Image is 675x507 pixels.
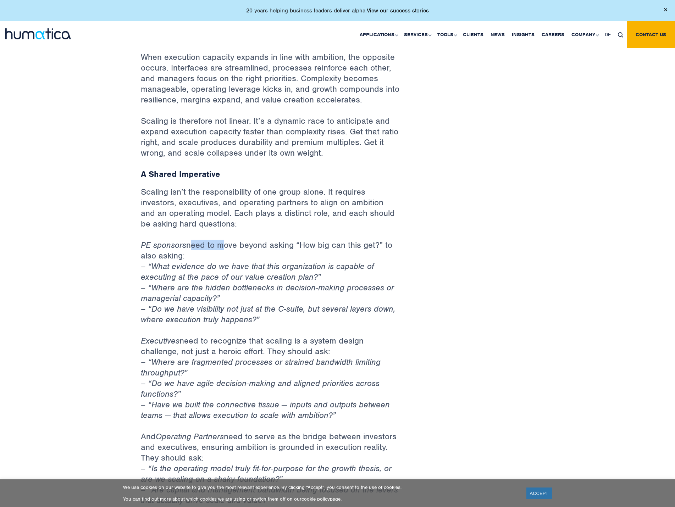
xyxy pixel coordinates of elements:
[5,28,71,39] img: logo
[141,240,400,335] p: need to move beyond asking “How big can this get?” to also asking:
[119,23,235,38] input: Email*
[459,21,487,48] a: Clients
[9,46,219,58] p: I agree to Humatica's and that Humatica may use my data to contact e via email.
[141,186,400,240] p: Scaling isn’t the responsibility of one group alone. It requires investors, executives, and opera...
[123,484,518,490] p: We use cookies on our website to give you the most relevant experience. By clicking “Accept”, you...
[141,261,395,325] em: – “What evidence do we have that this organization is capable of executing at the pace of our val...
[538,21,568,48] a: Careers
[123,496,518,502] p: You can find out more about which cookies we are using or switch them off on our page.
[605,32,611,38] span: DE
[508,21,538,48] a: Insights
[141,169,400,179] h3: A Shared Imperative
[119,1,235,16] input: Last name*
[2,47,6,52] input: I agree to Humatica'sData Protection Policyand that Humatica may use my data to contact e via ema...
[141,116,400,169] p: Scaling is therefore not linear. It’s a dynamic race to anticipate and expand execution capacity ...
[601,21,614,48] a: DE
[400,21,434,48] a: Services
[141,240,186,250] em: PE sponsors
[367,7,429,14] a: View our success stories
[618,32,623,38] img: search_icon
[434,21,459,48] a: Tools
[56,46,105,52] a: Data Protection Policy
[141,335,179,346] em: Executives
[156,431,224,442] em: Operating Partners
[627,21,675,48] a: Contact us
[141,335,400,431] p: need to recognize that scaling is a system design challenge, not just a heroic effort. They shoul...
[568,21,601,48] a: Company
[141,52,400,116] p: When execution capacity expands in line with ambition, the opposite occurs. Interfaces are stream...
[141,357,390,420] em: – “Where are fragmented processes or strained bandwidth limiting throughput?” – “Do we have agile...
[526,487,552,499] a: ACCEPT
[487,21,508,48] a: News
[356,21,400,48] a: Applications
[246,7,429,14] p: 20 years helping business leaders deliver alpha.
[301,496,330,502] a: cookie policy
